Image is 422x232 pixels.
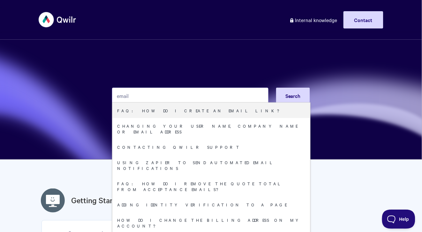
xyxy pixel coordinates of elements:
[112,139,310,155] a: Contacting Qwilr Support
[112,103,310,118] a: FAQ: How do I create an email link?
[284,11,342,28] a: Internal knowledge
[112,176,310,197] a: FAQ: How do I remove the quote total from acceptance emails?
[285,92,301,99] span: Search
[71,195,124,206] a: Getting Started
[112,118,310,139] a: Changing your user name, company name or email address
[39,8,77,32] img: Qwilr Help Center
[382,210,416,229] iframe: Toggle Customer Support
[112,88,268,104] input: Search the knowledge base
[112,197,310,212] a: Adding Identity Verification to a Page
[112,155,310,176] a: Using Zapier to send automated email notifications
[343,11,383,28] a: Contact
[276,88,310,104] button: Search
